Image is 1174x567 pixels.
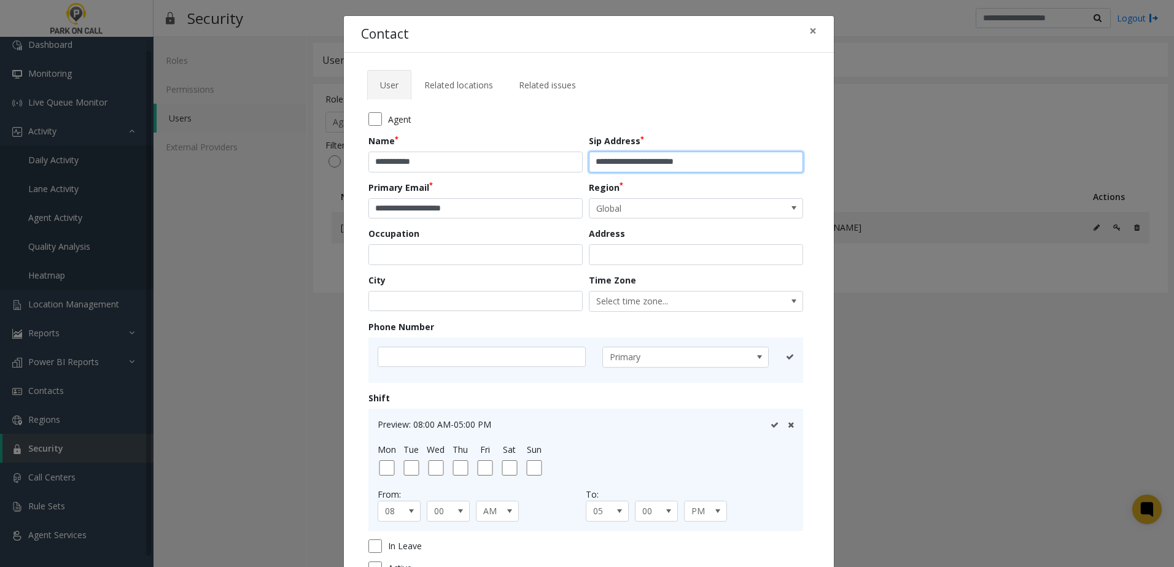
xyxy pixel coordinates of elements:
[378,488,586,501] div: From:
[368,274,386,287] label: City
[801,16,825,46] button: Close
[388,113,411,126] span: Agent
[519,79,576,91] span: Related issues
[378,418,491,430] span: Preview: 08:00 AM-05:00 PM
[603,347,735,367] span: Primary
[368,391,390,404] label: Shift
[368,134,398,147] label: Name
[427,501,461,521] span: 00
[368,181,433,194] label: Primary Email
[589,227,625,240] label: Address
[589,274,636,287] label: Time Zone
[589,291,760,311] span: Select time zone...
[368,227,419,240] label: Occupation
[427,443,445,456] label: Wed
[527,443,542,456] label: Sun
[480,443,490,456] label: Fri
[809,22,817,39] span: ×
[476,501,510,521] span: AM
[589,199,760,218] span: Global
[378,443,396,456] label: Mon
[503,443,516,456] label: Sat
[453,443,468,456] label: Thu
[403,443,419,456] label: Tue
[589,134,644,147] label: Sip Address
[388,539,422,552] span: In Leave
[378,501,411,521] span: 08
[685,501,718,521] span: PM
[589,181,623,194] label: Region
[424,79,493,91] span: Related locations
[586,488,794,501] div: To:
[636,501,669,521] span: 00
[380,79,398,91] span: User
[367,70,811,91] ul: Tabs
[361,25,409,44] h4: Contact
[368,320,434,333] label: Phone Number
[586,501,620,521] span: 05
